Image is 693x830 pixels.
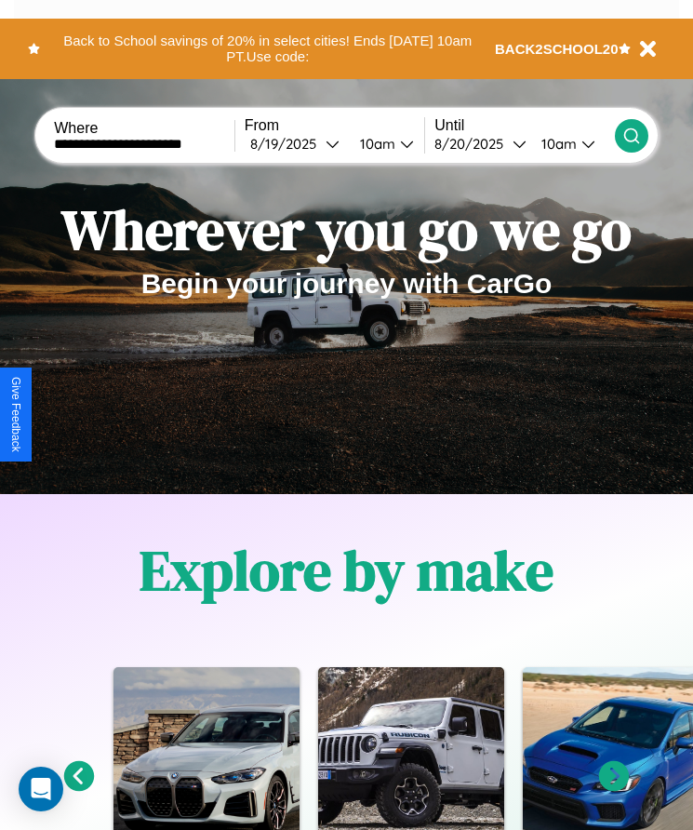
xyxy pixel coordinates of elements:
[526,134,615,154] button: 10am
[434,135,513,153] div: 8 / 20 / 2025
[19,767,63,811] div: Open Intercom Messenger
[245,134,345,154] button: 8/19/2025
[345,134,425,154] button: 10am
[140,532,553,609] h1: Explore by make
[495,41,619,57] b: BACK2SCHOOL20
[54,120,234,137] label: Where
[250,135,326,153] div: 8 / 19 / 2025
[40,28,495,70] button: Back to School savings of 20% in select cities! Ends [DATE] 10am PT.Use code:
[434,117,615,134] label: Until
[351,135,400,153] div: 10am
[9,377,22,452] div: Give Feedback
[245,117,425,134] label: From
[532,135,581,153] div: 10am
